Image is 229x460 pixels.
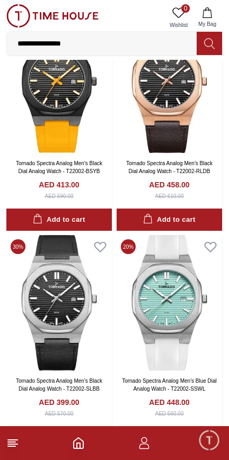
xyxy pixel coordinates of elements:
[8,253,229,264] div: [PERSON_NAME]
[30,7,48,25] img: Profile picture of Zoe
[6,209,112,231] button: Add to cart
[114,323,162,342] div: Services
[16,378,102,392] a: Tornado Spectra Analog Men's Black Dial Analog Watch - T22002-SLBB
[142,350,217,363] span: Request a callback
[126,160,213,174] a: Tornado Spectra Analog Men's Black Dial Analog Watch - T22002-RLDB
[135,347,224,366] div: Request a callback
[202,5,224,26] em: Minimize
[139,304,166,311] span: 09:32 PM
[128,372,224,391] div: Track your Shipment
[39,397,79,408] h4: AED 399.00
[121,239,136,254] span: 20 %
[16,160,102,174] a: Tornado Spectra Analog Men's Black Dial Analog Watch - T22002-BSYB
[181,4,190,13] span: 0
[135,375,217,387] span: Track your Shipment
[29,347,130,366] div: Nearest Store Locator
[149,397,189,408] h4: AED 448.00
[117,235,222,371] img: Tornado Spectra Analog Men's Blue Dial Analog Watch - T22002-SSWL
[33,214,85,226] div: Add to cart
[45,192,74,200] div: AED 590.00
[198,429,221,452] div: Chat Widget
[45,323,109,342] div: New Enquiry
[155,192,184,200] div: AED 610.00
[194,20,221,28] span: My Bag
[6,235,112,371] img: Tornado Spectra Analog Men's Black Dial Analog Watch - T22002-SLBB
[167,323,224,342] div: Exchanges
[36,350,123,363] span: Nearest Store Locator
[54,11,162,21] div: [PERSON_NAME]
[72,437,85,449] a: Home
[174,326,217,339] span: Exchanges
[6,17,112,153] img: Tornado Spectra Analog Men's Black Dial Analog Watch - T22002-BSYB
[15,273,160,308] span: Hello! I'm your Time House Watches Support Assistant. How can I assist you [DATE]?
[165,21,192,29] span: Wishlist
[39,179,79,190] h4: AED 413.00
[165,4,192,31] a: 0Wishlist
[122,378,217,392] a: Tornado Spectra Analog Men's Blue Dial Analog Watch - T22002-SSWL
[5,5,27,26] em: Back
[143,214,195,226] div: Add to cart
[52,326,102,339] span: New Enquiry
[117,17,222,153] img: Tornado Spectra Analog Men's Black Dial Analog Watch - T22002-RLDB
[155,410,184,418] div: AED 560.00
[45,410,74,418] div: AED 570.00
[149,179,189,190] h4: AED 458.00
[117,209,222,231] button: Add to cart
[6,4,99,28] img: ...
[121,326,155,339] span: Services
[11,239,25,254] span: 30 %
[192,4,223,31] button: My Bag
